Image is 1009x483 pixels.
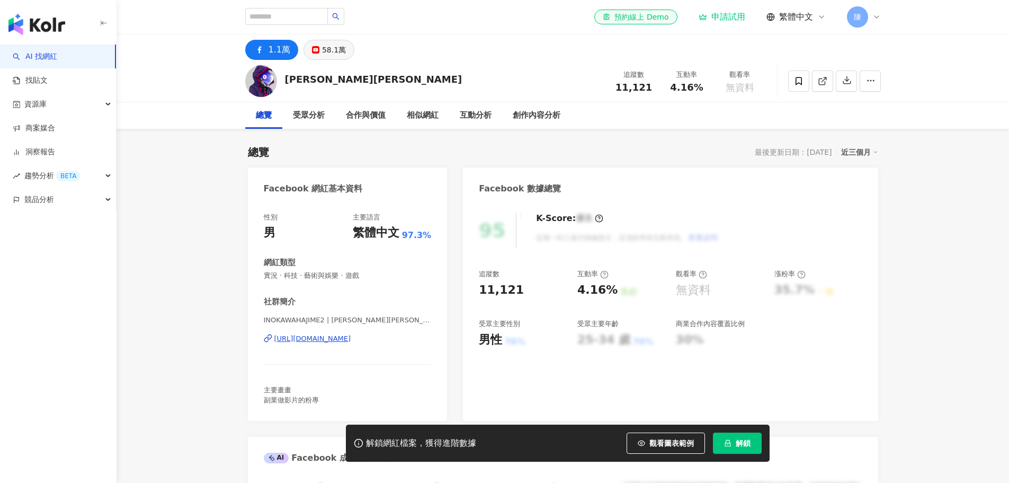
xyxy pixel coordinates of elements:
[699,12,745,22] a: 申請試用
[13,172,20,180] span: rise
[293,109,325,122] div: 受眾分析
[264,386,319,403] span: 主要畫畫 副業做影片的粉專
[627,433,705,454] button: 觀看圖表範例
[720,69,760,80] div: 觀看率
[24,188,54,212] span: 競品分析
[479,332,502,348] div: 男性
[332,13,340,20] span: search
[479,282,524,298] div: 11,121
[407,109,439,122] div: 相似網紅
[755,148,832,156] div: 最後更新日期：[DATE]
[479,183,561,195] div: Facebook 數據總覽
[303,40,354,60] button: 58.1萬
[854,11,861,23] span: 陳
[264,296,296,308] div: 社群簡介
[614,69,654,80] div: 追蹤數
[274,334,351,344] div: [URL][DOMAIN_NAME]
[245,65,277,97] img: KOL Avatar
[670,82,703,93] span: 4.16%
[264,257,296,268] div: 網紅類型
[841,145,878,159] div: 近三個月
[13,123,55,134] a: 商案媒合
[353,213,380,222] div: 主要語言
[264,315,432,325] span: INOKAWAHAJIME2 | [PERSON_NAME][PERSON_NAME] | INOKAWAHAJIME2
[402,230,432,241] span: 97.3%
[594,10,677,24] a: 預約線上 Demo
[264,213,278,222] div: 性別
[774,269,806,279] div: 漲粉率
[577,282,618,298] div: 4.16%
[724,440,731,447] span: lock
[353,225,399,241] div: 繁體中文
[615,82,652,93] span: 11,121
[366,438,476,449] div: 解鎖網紅檔案，獲得進階數據
[736,439,751,447] span: 解鎖
[513,109,560,122] div: 創作內容分析
[726,82,754,93] span: 無資料
[256,109,272,122] div: 總覽
[676,282,711,298] div: 無資料
[264,334,432,344] a: [URL][DOMAIN_NAME]
[676,269,707,279] div: 觀看率
[322,42,346,57] div: 58.1萬
[479,319,520,329] div: 受眾主要性別
[8,14,65,35] img: logo
[24,92,47,116] span: 資源庫
[13,147,55,157] a: 洞察報告
[649,439,694,447] span: 觀看圖表範例
[285,73,462,86] div: [PERSON_NAME][PERSON_NAME]
[13,75,48,86] a: 找貼文
[56,171,81,181] div: BETA
[603,12,668,22] div: 預約線上 Demo
[667,69,707,80] div: 互動率
[248,145,269,160] div: 總覽
[13,51,57,62] a: searchAI 找網紅
[479,269,499,279] div: 追蹤數
[577,319,619,329] div: 受眾主要年齡
[713,433,762,454] button: 解鎖
[536,213,603,224] div: K-Score :
[779,11,813,23] span: 繁體中文
[269,42,290,57] div: 1.1萬
[676,319,745,329] div: 商業合作內容覆蓋比例
[264,183,363,195] div: Facebook 網紅基本資料
[577,269,609,279] div: 互動率
[346,109,386,122] div: 合作與價值
[460,109,492,122] div: 互動分析
[264,225,275,241] div: 男
[24,164,81,188] span: 趨勢分析
[245,40,298,60] button: 1.1萬
[264,271,432,280] span: 實況 · 科技 · 藝術與娛樂 · 遊戲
